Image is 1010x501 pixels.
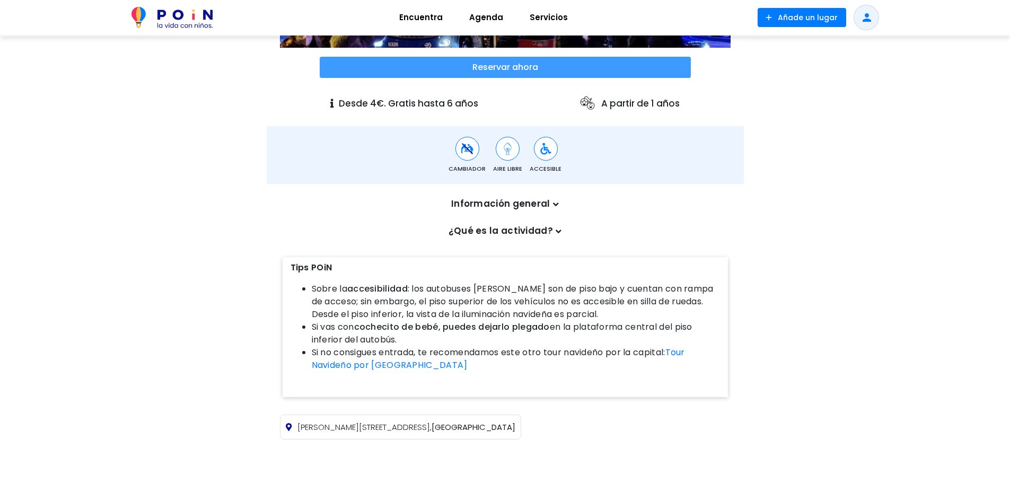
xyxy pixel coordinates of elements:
p: ¿Qué es la actividad? [285,224,725,238]
li: Si no consigues entrada, te recomendamos este otro tour navideño por la capital: [312,346,720,384]
button: Reservar ahora [320,57,691,78]
p: Información general [285,197,725,211]
span: Encuentra [394,9,447,26]
a: Encuentra [386,5,456,30]
img: ages icon [579,95,596,112]
span: [GEOGRAPHIC_DATA] [297,421,515,433]
img: POiN [131,7,213,28]
span: Aire Libre [493,164,522,173]
a: Servicios [516,5,581,30]
a: Tour Navideño por [GEOGRAPHIC_DATA] [312,346,685,371]
span: [PERSON_NAME][STREET_ADDRESS], [297,421,432,433]
img: Aire Libre [501,142,514,155]
li: Sobre la : los autobuses [PERSON_NAME] son de piso bajo y cuentan con rampa de acceso; sin embarg... [312,283,720,321]
p: A partir de 1 años [579,95,680,112]
span: Agenda [464,9,508,26]
button: Añade un lugar [758,8,846,27]
a: Agenda [456,5,516,30]
img: Cambiador [461,142,474,155]
span: Accesible [530,164,561,173]
span: Cambiador [449,164,486,173]
span: Servicios [525,9,573,26]
img: Accesible [539,142,552,155]
p: Desde 4€. Gratis hasta 6 años [330,97,478,111]
li: Si vas con en la plataforma central del piso inferior del autobús. [312,321,720,346]
strong: cochecito de bebé, puedes dejarlo plegado [354,321,550,333]
strong: accesibilidad [347,283,408,295]
p: Tips POiN [291,261,720,274]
